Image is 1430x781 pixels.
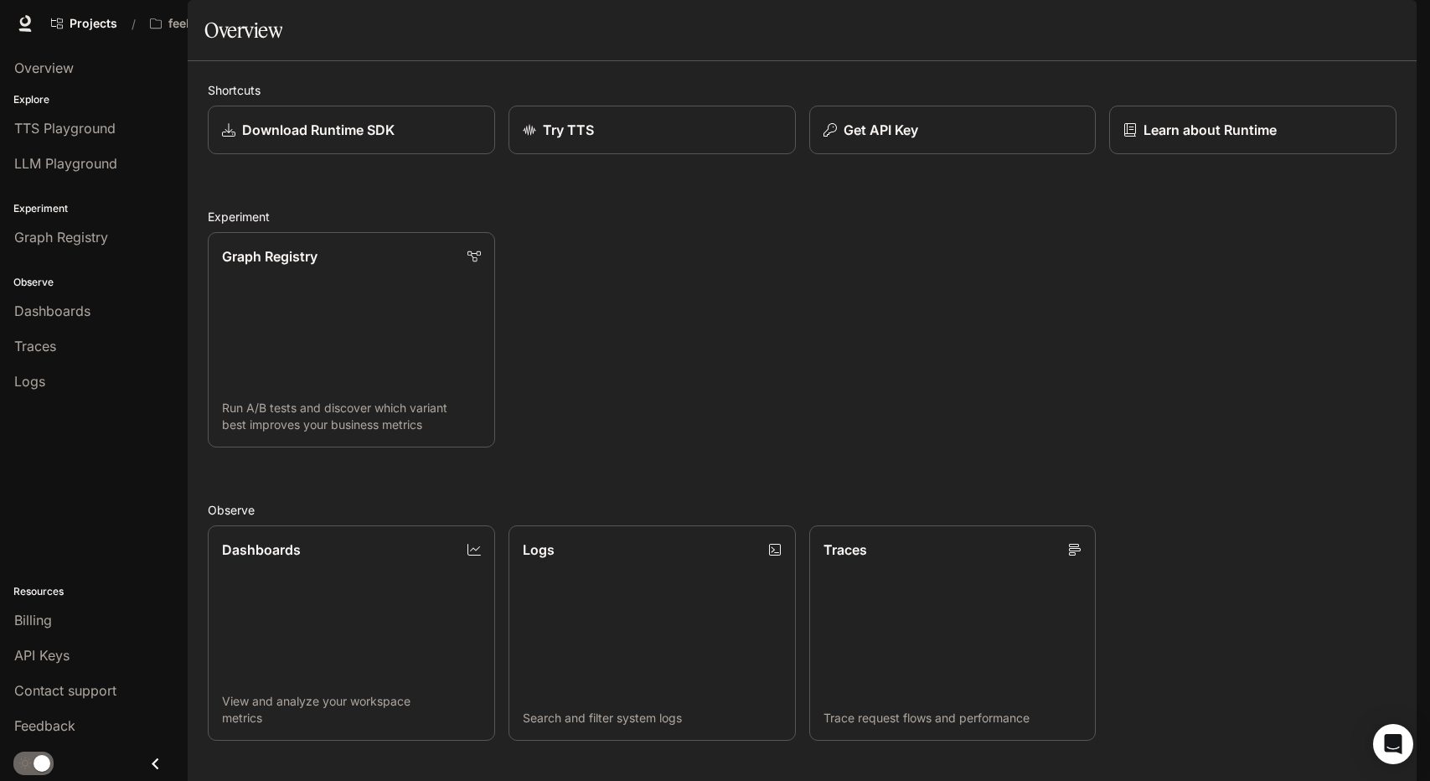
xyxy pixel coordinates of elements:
p: Logs [523,540,555,560]
p: Traces [823,540,867,560]
p: Run A/B tests and discover which variant best improves your business metrics [222,400,481,433]
h2: Observe [208,501,1396,519]
a: Graph RegistryRun A/B tests and discover which variant best improves your business metrics [208,232,495,447]
p: Get API Key [844,120,918,140]
h1: Overview [204,13,282,47]
p: Graph Registry [222,246,317,266]
a: LogsSearch and filter system logs [509,525,796,741]
span: Projects [70,17,117,31]
p: Dashboards [222,540,301,560]
a: DashboardsView and analyze your workspace metrics [208,525,495,741]
p: Search and filter system logs [523,710,782,727]
h2: Shortcuts [208,81,1396,99]
a: TracesTrace request flows and performance [809,525,1097,741]
p: feeLab [168,17,207,31]
p: Trace request flows and performance [823,710,1082,727]
a: Go to projects [44,7,125,40]
div: / [125,15,142,33]
p: Learn about Runtime [1143,120,1277,140]
a: Learn about Runtime [1109,106,1396,154]
a: Try TTS [509,106,796,154]
p: Download Runtime SDK [242,120,395,140]
a: Download Runtime SDK [208,106,495,154]
p: View and analyze your workspace metrics [222,693,481,727]
button: All workspaces [142,7,233,40]
div: Open Intercom Messenger [1373,724,1413,764]
p: Try TTS [543,120,594,140]
h2: Experiment [208,208,1396,225]
button: Get API Key [809,106,1097,154]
